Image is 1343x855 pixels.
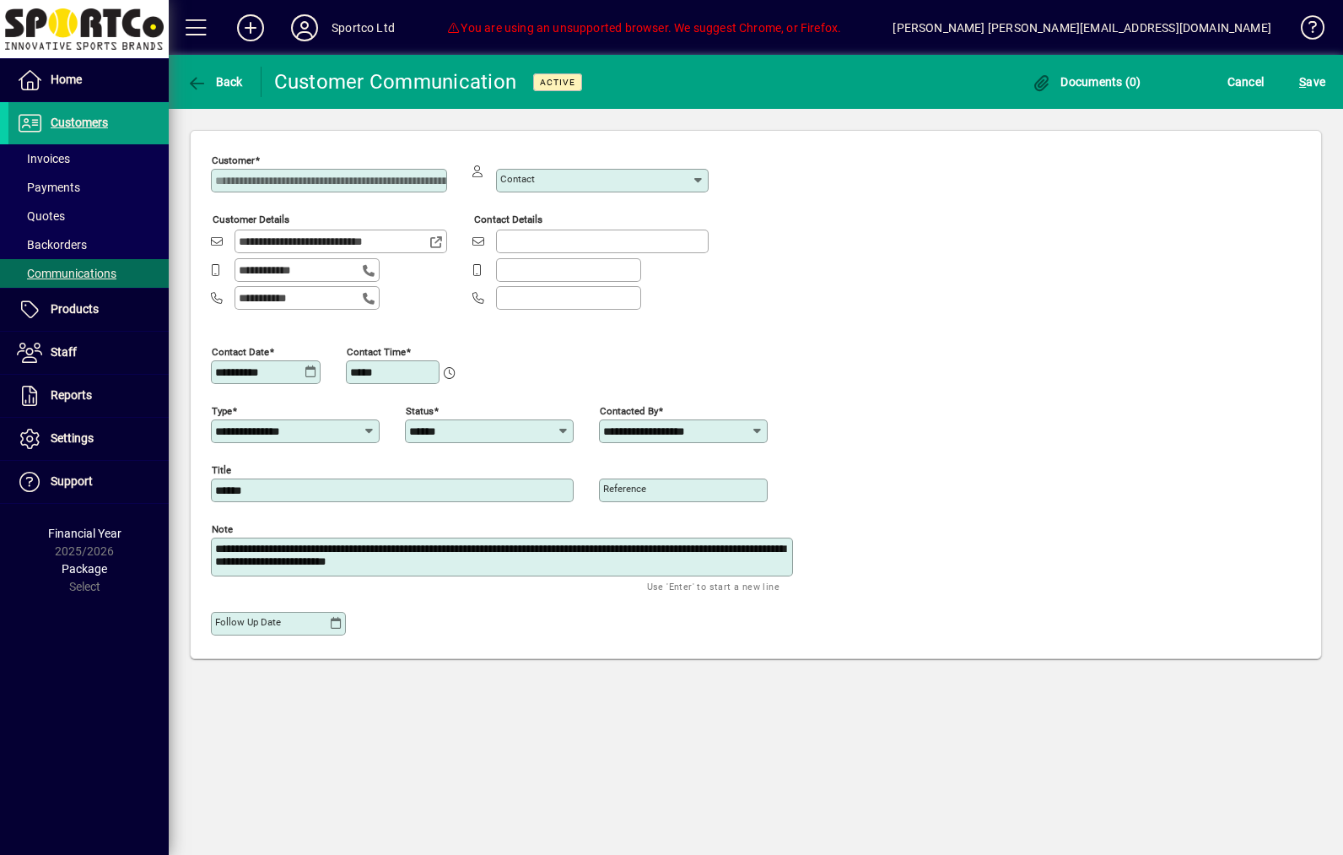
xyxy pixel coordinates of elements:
[17,181,80,194] span: Payments
[212,154,255,166] mat-label: Customer
[8,332,169,374] a: Staff
[8,461,169,503] a: Support
[8,259,169,288] a: Communications
[893,14,1271,41] div: [PERSON_NAME] [PERSON_NAME][EMAIL_ADDRESS][DOMAIN_NAME]
[332,14,395,41] div: Sportco Ltd
[51,388,92,402] span: Reports
[169,67,262,97] app-page-header-button: Back
[182,67,247,97] button: Back
[212,404,232,416] mat-label: Type
[647,576,779,596] mat-hint: Use 'Enter' to start a new line
[1223,67,1269,97] button: Cancel
[224,13,278,43] button: Add
[17,238,87,252] span: Backorders
[1299,75,1306,89] span: S
[540,77,575,88] span: Active
[8,59,169,101] a: Home
[51,302,99,316] span: Products
[1299,68,1325,95] span: ave
[215,616,281,628] mat-label: Follow up date
[51,345,77,359] span: Staff
[1027,67,1146,97] button: Documents (0)
[17,267,116,280] span: Communications
[500,173,535,185] mat-label: Contact
[51,431,94,445] span: Settings
[1227,68,1265,95] span: Cancel
[8,375,169,417] a: Reports
[212,345,269,357] mat-label: Contact date
[8,418,169,460] a: Settings
[347,345,406,357] mat-label: Contact time
[212,463,231,475] mat-label: Title
[446,21,841,35] span: You are using an unsupported browser. We suggest Chrome, or Firefox.
[8,230,169,259] a: Backorders
[8,144,169,173] a: Invoices
[1288,3,1322,58] a: Knowledge Base
[406,404,434,416] mat-label: Status
[600,404,658,416] mat-label: Contacted by
[8,173,169,202] a: Payments
[1032,75,1141,89] span: Documents (0)
[62,562,107,576] span: Package
[603,483,646,495] mat-label: Reference
[278,13,332,43] button: Profile
[17,152,70,165] span: Invoices
[51,116,108,129] span: Customers
[186,75,243,89] span: Back
[1295,67,1330,97] button: Save
[51,73,82,86] span: Home
[51,474,93,488] span: Support
[48,527,121,540] span: Financial Year
[8,202,169,230] a: Quotes
[212,522,233,534] mat-label: Note
[274,68,517,95] div: Customer Communication
[17,209,65,223] span: Quotes
[8,289,169,331] a: Products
